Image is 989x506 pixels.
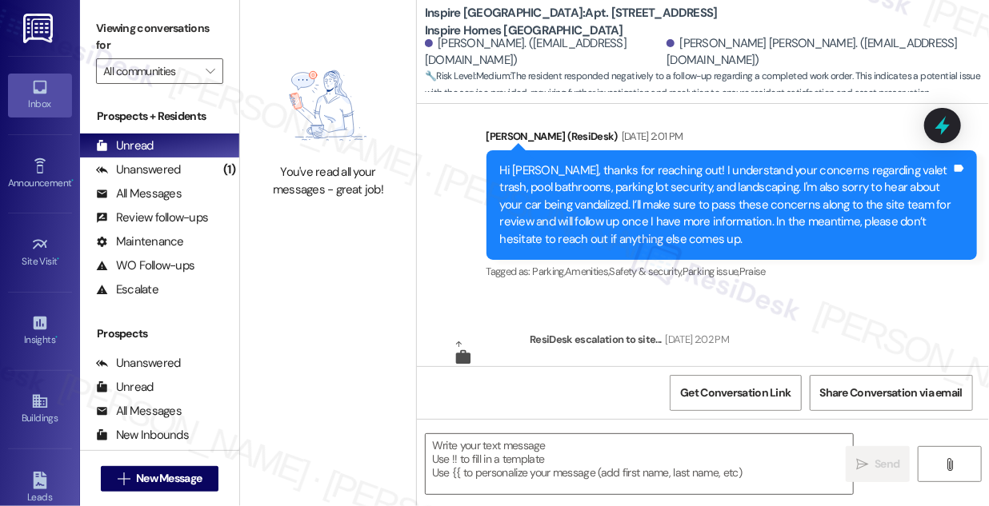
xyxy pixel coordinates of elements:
div: New Inbounds [96,427,189,444]
span: Send [875,456,899,472]
div: [DATE] 2:01 PM [618,128,683,145]
div: [PERSON_NAME]. ([EMAIL_ADDRESS][DOMAIN_NAME]) [425,35,663,70]
img: empty-state [261,55,396,157]
div: All Messages [96,185,182,202]
span: • [55,332,58,343]
div: [PERSON_NAME] (ResiDesk) [486,128,978,150]
div: Unanswered [96,161,181,178]
div: Tagged as: [486,260,978,283]
span: : The resident responded negatively to a follow-up regarding a completed work order. This indicat... [425,68,989,102]
div: Maintenance [96,233,184,250]
i:  [856,458,868,471]
div: You've read all your messages - great job! [258,164,398,198]
button: Get Conversation Link [670,375,801,411]
button: Send [846,446,910,482]
input: All communities [103,58,198,84]
span: New Message [136,470,202,487]
a: Site Visit • [8,231,72,274]
button: New Message [101,466,219,492]
a: Buildings [8,388,72,431]
span: Amenities , [565,265,610,278]
div: Prospects + Residents [80,108,239,125]
div: Unread [96,379,154,396]
div: [PERSON_NAME] [PERSON_NAME]. ([EMAIL_ADDRESS][DOMAIN_NAME]) [667,35,977,70]
b: Inspire [GEOGRAPHIC_DATA]: Apt. [STREET_ADDRESS] Inspire Homes [GEOGRAPHIC_DATA] [425,5,745,39]
span: Parking , [532,265,565,278]
span: • [71,175,74,186]
div: Hi [PERSON_NAME], thanks for reaching out! I understand your concerns regarding valet trash, pool... [500,162,952,248]
div: [DATE] 2:02 PM [662,331,730,348]
i:  [206,65,214,78]
i:  [944,458,956,471]
div: All Messages [96,403,182,420]
span: Praise [739,265,766,278]
a: Inbox [8,74,72,117]
button: Share Conversation via email [810,375,973,411]
div: WO Follow-ups [96,257,194,274]
div: Unread [96,137,154,154]
a: Insights • [8,309,72,353]
label: Viewing conversations for [96,16,223,58]
span: • [58,253,60,265]
i:  [118,472,130,485]
span: Safety & security , [610,265,683,278]
div: Prospects [80,325,239,342]
img: ResiDesk Logo [23,14,56,43]
div: ResiDesk escalation to site... [530,331,729,353]
div: (1) [219,157,239,182]
div: Review follow-ups [96,209,208,226]
div: Unanswered [96,355,181,372]
span: Share Conversation via email [820,384,963,401]
div: Escalate [96,281,158,298]
span: Get Conversation Link [680,384,791,401]
strong: 🔧 Risk Level: Medium [425,70,510,82]
span: Parking issue , [683,265,739,278]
